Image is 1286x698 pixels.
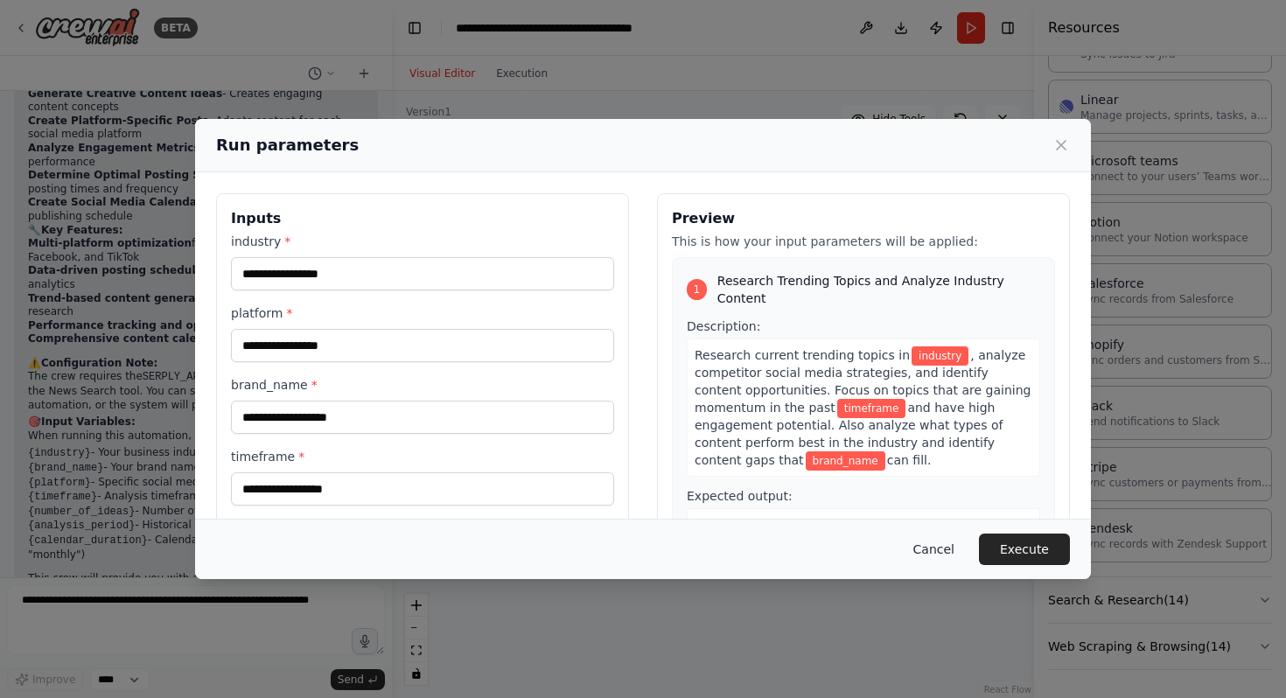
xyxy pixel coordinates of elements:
[912,346,968,366] span: Variable: industry
[806,451,885,471] span: Variable: brand_name
[672,208,1055,229] h3: Preview
[231,233,614,250] label: industry
[695,518,1016,549] span: A comprehensive trend analysis report in markdown format including: trending topics in
[687,319,760,333] span: Description:
[687,279,707,300] div: 1
[887,453,932,467] span: can fill.
[695,348,1031,415] span: , analyze competitor social media strategies, and identify content opportunities. Focus on topics...
[231,304,614,322] label: platform
[687,489,793,503] span: Expected output:
[216,133,359,157] h2: Run parameters
[672,233,1055,250] p: This is how your input parameters will be applied:
[837,399,906,418] span: Variable: timeframe
[717,272,1040,307] span: Research Trending Topics and Analyze Industry Content
[695,401,1003,467] span: and have high engagement potential. Also analyze what types of content perform best in the indust...
[899,534,968,565] button: Cancel
[231,376,614,394] label: brand_name
[695,348,910,362] span: Research current trending topics in
[231,208,614,229] h3: Inputs
[231,448,614,465] label: timeframe
[979,534,1070,565] button: Execute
